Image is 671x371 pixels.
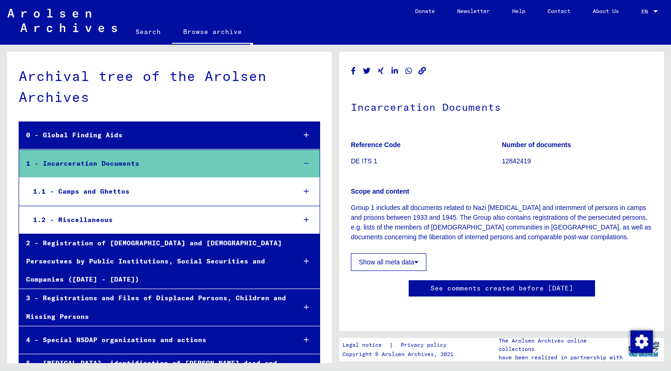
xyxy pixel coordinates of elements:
[26,182,288,201] div: 1.1 - Camps and Ghettos
[393,340,458,350] a: Privacy policy
[404,65,414,77] button: Share on WhatsApp
[418,65,427,77] button: Copy link
[349,65,358,77] button: Share on Facebook
[124,20,172,43] a: Search
[342,340,458,350] div: |
[502,141,571,148] b: Number of documents
[431,283,573,293] a: See comments created before [DATE]
[376,65,386,77] button: Share on Xing
[342,350,458,358] p: Copyright © Arolsen Archives, 2021
[351,203,652,242] p: Group 1 includes all documents related to Nazi [MEDICAL_DATA] and internment of persons in camps ...
[351,188,409,195] b: Scope and content
[19,66,320,108] div: Archival tree of the Arolsen Archives
[351,253,426,271] button: Show all meta data
[362,65,372,77] button: Share on Twitter
[626,337,661,361] img: yv_logo.png
[390,65,400,77] button: Share on LinkedIn
[19,155,288,173] div: 1 - Incarceration Documents
[630,330,652,352] div: Change consent
[502,156,652,166] p: 12842419
[641,8,651,15] span: EN
[19,331,288,349] div: 4 - Special NSDAP organizations and actions
[499,337,623,353] p: The Arolsen Archives online collections
[351,156,501,166] p: DE ITS 1
[19,289,288,325] div: 3 - Registrations and Files of Displaced Persons, Children and Missing Persons
[499,353,623,362] p: have been realized in partnership with
[7,9,117,32] img: Arolsen_neg.svg
[351,86,652,127] h1: Incarceration Documents
[19,234,288,289] div: 2 - Registration of [DEMOGRAPHIC_DATA] and [DEMOGRAPHIC_DATA] Persecutees by Public Institutions,...
[630,331,653,353] img: Change consent
[172,20,253,45] a: Browse archive
[19,126,288,144] div: 0 - Global Finding Aids
[351,141,401,148] b: Reference Code
[342,340,389,350] a: Legal notice
[26,211,288,229] div: 1.2 - Miscellaneous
